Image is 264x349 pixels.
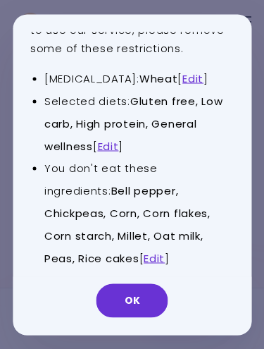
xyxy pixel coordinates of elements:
[182,71,203,86] a: Edit
[44,90,234,157] li: Selected diets: [ ]
[44,68,234,90] li: [MEDICAL_DATA]: [ ]
[144,250,165,265] a: Edit
[44,269,234,314] li: Disease-specific diet: [ ]
[139,71,178,86] strong: Wheat
[44,93,222,153] strong: Gluten free, Low carb, High protein, General wellness
[44,157,234,269] li: You don't eat these ingredients: [ ]
[44,183,210,266] strong: Bell pepper, Chickpeas, Corn, Corn flakes, Corn starch, Millet, Oat milk, Peas, Rice cakes
[98,138,119,153] a: Edit
[96,283,168,317] button: OK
